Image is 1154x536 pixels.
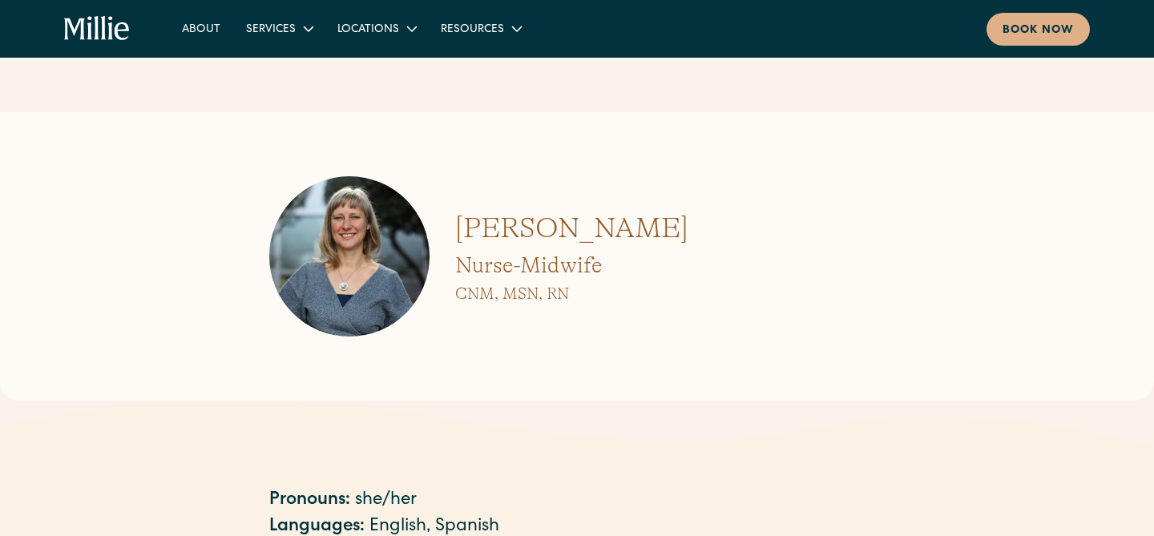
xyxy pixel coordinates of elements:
[64,16,131,42] a: home
[169,15,233,42] a: About
[441,22,504,38] div: Resources
[1003,22,1074,39] div: Book now
[337,22,399,38] div: Locations
[355,488,417,514] div: she/her
[987,13,1090,46] a: Book now
[269,176,430,337] img: Cynthia Banks Profile Photo
[455,250,688,281] h2: Nurse-Midwife
[455,207,688,250] h1: [PERSON_NAME]
[246,22,296,38] div: Services
[325,15,428,42] div: Locations
[269,492,350,510] strong: Pronouns:
[233,15,325,42] div: Services
[428,15,533,42] div: Resources
[455,282,688,306] h3: CNM, MSN, RN
[269,518,365,536] strong: Languages:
